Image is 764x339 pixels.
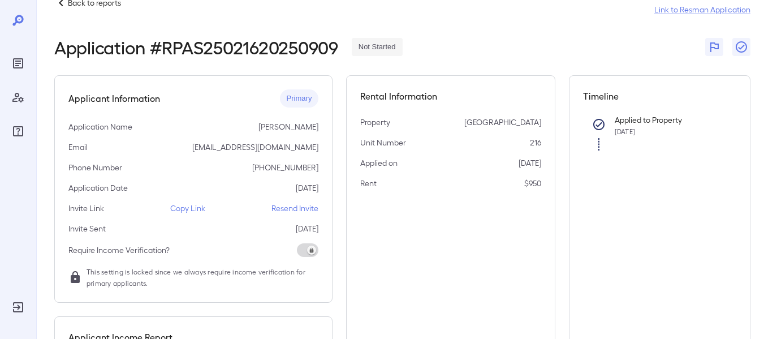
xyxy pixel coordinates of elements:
[54,37,338,57] h2: Application # RPAS25021620250909
[9,88,27,106] div: Manage Users
[170,203,205,214] p: Copy Link
[360,137,406,148] p: Unit Number
[296,182,318,194] p: [DATE]
[654,4,750,15] a: Link to Resman Application
[352,42,403,53] span: Not Started
[68,121,132,132] p: Application Name
[68,182,128,194] p: Application Date
[87,266,318,289] span: This setting is locked since we always require income verification for primary applicants.
[192,141,318,153] p: [EMAIL_ADDRESS][DOMAIN_NAME]
[464,117,541,128] p: [GEOGRAPHIC_DATA]
[68,162,122,173] p: Phone Number
[271,203,318,214] p: Resend Invite
[360,157,398,169] p: Applied on
[519,157,541,169] p: [DATE]
[360,117,390,128] p: Property
[280,93,319,104] span: Primary
[68,223,106,234] p: Invite Sent
[68,203,104,214] p: Invite Link
[252,162,318,173] p: [PHONE_NUMBER]
[296,223,318,234] p: [DATE]
[9,298,27,316] div: Log Out
[68,92,160,105] h5: Applicant Information
[705,38,723,56] button: Flag Report
[615,127,635,135] span: [DATE]
[615,114,718,126] p: Applied to Property
[360,89,541,103] h5: Rental Information
[258,121,318,132] p: [PERSON_NAME]
[9,54,27,72] div: Reports
[68,244,170,256] p: Require Income Verification?
[583,89,736,103] h5: Timeline
[524,178,541,189] p: $950
[9,122,27,140] div: FAQ
[530,137,541,148] p: 216
[732,38,750,56] button: Close Report
[360,178,377,189] p: Rent
[68,141,88,153] p: Email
